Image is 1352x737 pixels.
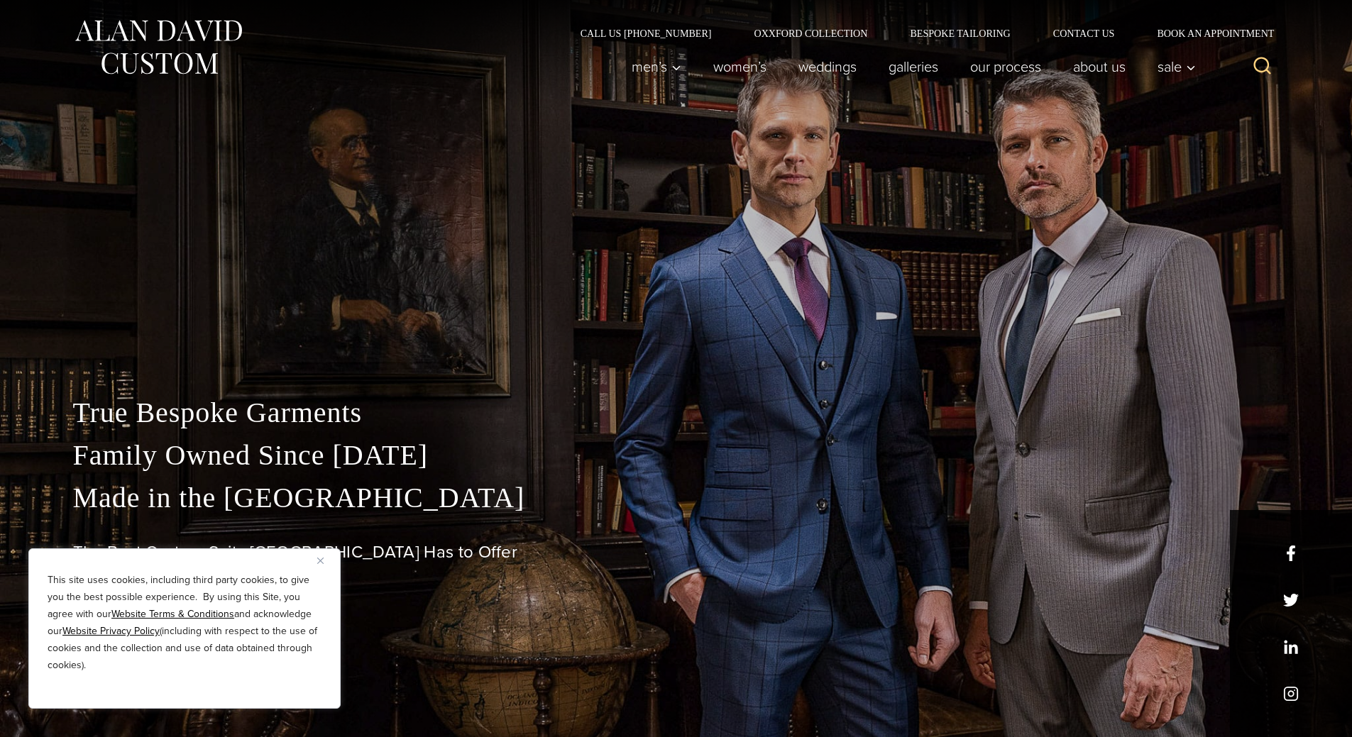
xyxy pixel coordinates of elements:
img: Alan David Custom [73,16,243,79]
a: About Us [1057,52,1141,81]
h1: The Best Custom Suits [GEOGRAPHIC_DATA] Has to Offer [73,542,1280,563]
a: Bespoke Tailoring [889,28,1031,38]
p: This site uses cookies, including third party cookies, to give you the best possible experience. ... [48,572,321,674]
nav: Secondary Navigation [559,28,1280,38]
button: View Search Form [1246,50,1280,84]
a: Website Terms & Conditions [111,606,234,621]
nav: Primary Navigation [615,52,1203,81]
span: Sale [1158,60,1196,74]
a: weddings [782,52,872,81]
a: Our Process [954,52,1057,81]
img: Close [317,558,324,564]
a: Book an Appointment [1136,28,1279,38]
a: Contact Us [1032,28,1136,38]
a: Galleries [872,52,954,81]
span: Men’s [632,60,681,74]
a: Website Privacy Policy [62,624,160,638]
a: Call Us [PHONE_NUMBER] [559,28,733,38]
a: Women’s [697,52,782,81]
a: Oxxford Collection [732,28,889,38]
p: True Bespoke Garments Family Owned Since [DATE] Made in the [GEOGRAPHIC_DATA] [73,392,1280,519]
button: Close [317,552,334,569]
